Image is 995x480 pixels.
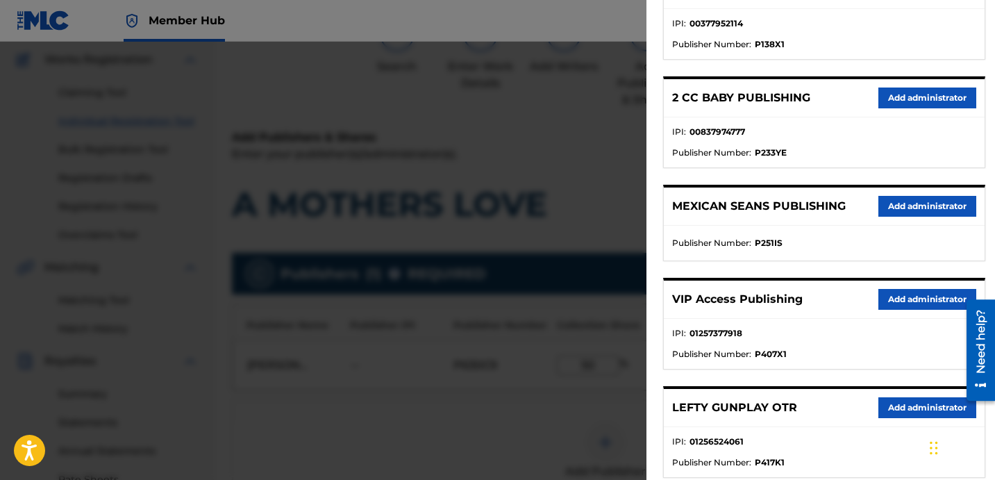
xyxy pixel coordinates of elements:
button: Add administrator [878,196,976,217]
strong: P233YE [755,147,787,159]
span: IPI : [672,436,686,448]
div: Drag [930,427,938,469]
iframe: Resource Center [956,294,995,406]
p: VIP Access Publishing [672,291,803,308]
iframe: Chat Widget [926,413,995,480]
strong: P138X1 [755,38,785,51]
img: Top Rightsholder [124,13,140,29]
span: IPI : [672,126,686,138]
span: Member Hub [149,13,225,28]
span: IPI : [672,327,686,340]
img: MLC Logo [17,10,70,31]
strong: 00837974777 [689,126,745,138]
button: Add administrator [878,88,976,108]
strong: 01256524061 [689,436,744,448]
strong: 01257377918 [689,327,742,340]
strong: P407X1 [755,348,787,361]
span: Publisher Number : [672,456,751,469]
p: LEFTY GUNPLAY OTR [672,399,797,416]
button: Add administrator [878,397,976,418]
span: Publisher Number : [672,237,751,249]
span: Publisher Number : [672,147,751,159]
span: Publisher Number : [672,38,751,51]
p: 2 CC BABY PUBLISHING [672,90,810,106]
p: MEXICAN SEANS PUBLISHING [672,198,846,215]
strong: P417K1 [755,456,785,469]
button: Add administrator [878,289,976,310]
strong: P251IS [755,237,783,249]
span: Publisher Number : [672,348,751,361]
